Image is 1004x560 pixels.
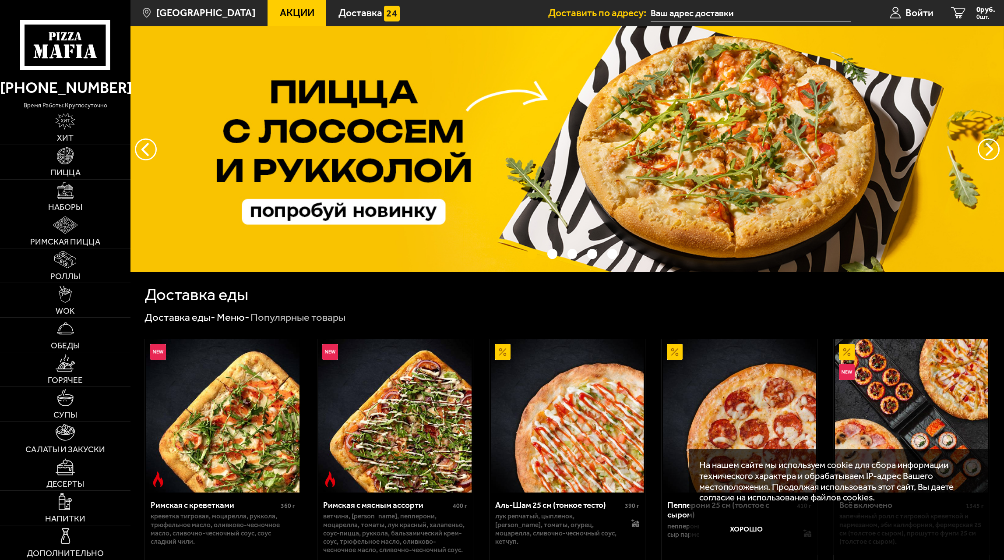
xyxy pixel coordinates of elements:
p: ветчина, [PERSON_NAME], пепперони, моцарелла, томаты, лук красный, халапеньо, соус-пицца, руккола... [323,512,467,554]
a: НовинкаОстрое блюдоРимская с креветками [145,339,300,493]
span: Супы [53,411,77,419]
button: точки переключения [547,249,557,259]
img: Новинка [150,344,166,360]
span: Войти [905,8,934,18]
span: Римская пицца [30,237,100,246]
div: Пепперони 25 см (толстое с сыром) [667,500,795,521]
p: пепперони, [PERSON_NAME], соус-пицца, сыр пармезан (на борт). [667,522,793,539]
span: [GEOGRAPHIC_DATA] [156,8,256,18]
span: 0 руб. [976,6,995,13]
span: Акции [280,8,314,18]
button: Хорошо [699,513,793,545]
span: 390 г [625,502,639,510]
img: Римская с креветками [146,339,299,493]
a: Меню- [217,311,249,323]
button: точки переключения [607,249,617,259]
span: Хит [57,134,74,142]
div: Популярные товары [250,311,345,324]
a: Доставка еды- [144,311,215,323]
button: точки переключения [587,249,597,259]
div: Аль-Шам 25 см (тонкое тесто) [495,500,623,510]
img: Акционный [667,344,683,360]
span: 0 шт. [976,14,995,20]
img: Римская с мясным ассорти [318,339,472,493]
img: Острое блюдо [322,471,338,487]
input: Ваш адрес доставки [651,5,852,21]
button: предыдущий [978,138,1000,160]
span: Доставка [338,8,382,18]
a: АкционныйПепперони 25 см (толстое с сыром) [662,339,817,493]
p: На нашем сайте мы используем cookie для сбора информации технического характера и обрабатываем IP... [699,460,974,503]
span: 400 г [453,502,467,510]
button: точки переключения [527,249,537,259]
a: АкционныйНовинкаВсё включено [834,339,989,493]
img: 15daf4d41897b9f0e9f617042186c801.svg [384,6,400,21]
button: следующий [135,138,157,160]
img: Новинка [839,364,855,380]
img: Острое блюдо [150,471,166,487]
span: Наборы [48,203,82,211]
a: НовинкаОстрое блюдоРимская с мясным ассорти [317,339,473,493]
img: Пепперони 25 см (толстое с сыром) [663,339,816,493]
span: 360 г [281,502,295,510]
img: Акционный [495,344,511,360]
p: креветка тигровая, моцарелла, руккола, трюфельное масло, оливково-чесночное масло, сливочно-чесно... [151,512,295,546]
img: Аль-Шам 25 см (тонкое тесто) [491,339,644,493]
h1: Доставка еды [144,286,248,303]
span: Горячее [48,376,83,384]
p: лук репчатый, цыпленок, [PERSON_NAME], томаты, огурец, моцарелла, сливочно-чесночный соус, кетчуп. [495,512,621,546]
img: Акционный [839,344,855,360]
img: Новинка [322,344,338,360]
img: Всё включено [835,339,988,493]
span: Обеды [51,341,80,350]
div: Римская с креветками [151,500,278,510]
span: Десерты [46,480,84,488]
div: Римская с мясным ассорти [323,500,451,510]
span: Напитки [45,514,85,523]
span: Дополнительно [27,549,104,557]
button: точки переключения [567,249,578,259]
span: WOK [56,307,75,315]
span: Доставить по адресу: [548,8,651,18]
a: АкционныйАль-Шам 25 см (тонкое тесто) [490,339,645,493]
span: Роллы [50,272,80,280]
span: Салаты и закуски [25,445,105,454]
span: Пицца [50,168,81,177]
